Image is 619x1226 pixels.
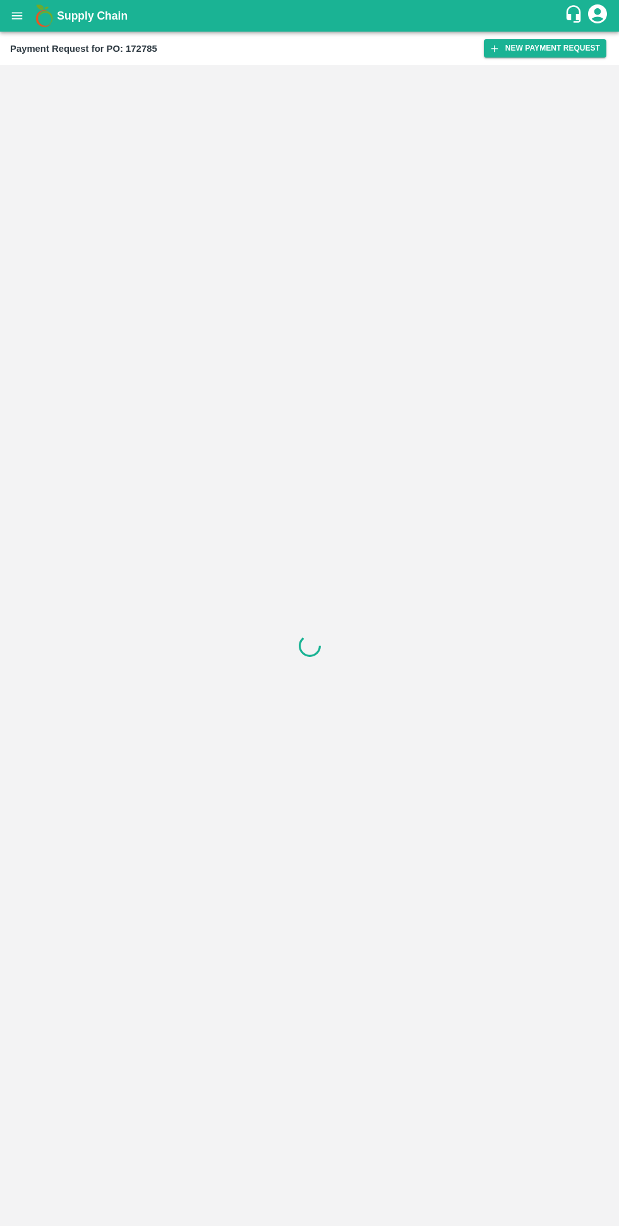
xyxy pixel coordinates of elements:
[57,9,128,22] b: Supply Chain
[32,3,57,28] img: logo
[57,7,564,25] a: Supply Chain
[564,4,586,27] div: customer-support
[586,3,609,29] div: account of current user
[3,1,32,30] button: open drawer
[10,44,157,54] b: Payment Request for PO: 172785
[484,39,606,58] button: New Payment Request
